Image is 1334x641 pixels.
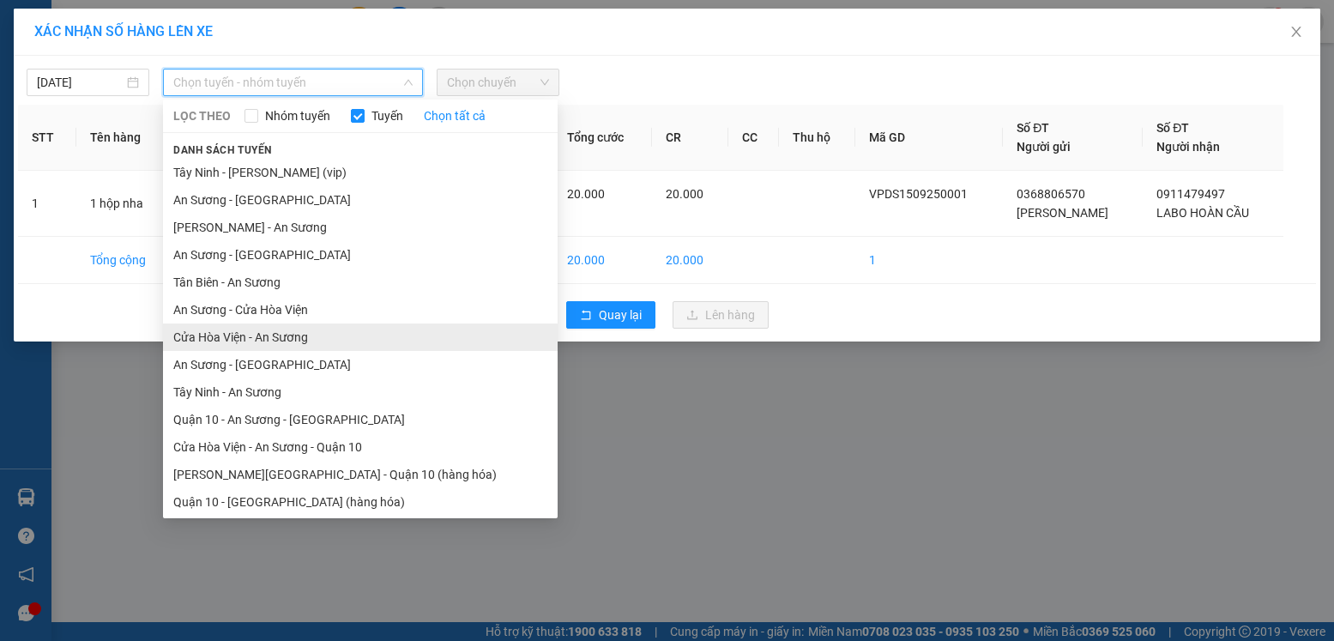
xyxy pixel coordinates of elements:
[855,105,1003,171] th: Mã GD
[163,324,558,351] li: Cửa Hòa Viện - An Sương
[553,105,652,171] th: Tổng cước
[580,309,592,323] span: rollback
[566,301,655,329] button: rollbackQuay lại
[652,105,728,171] th: CR
[728,105,779,171] th: CC
[869,187,968,201] span: VPDS1509250001
[599,305,642,324] span: Quay lại
[403,77,413,88] span: down
[1156,206,1249,220] span: LABO HOÀN CẦU
[163,488,558,516] li: Quận 10 - [GEOGRAPHIC_DATA] (hàng hóa)
[37,73,124,92] input: 15/09/2025
[163,406,558,433] li: Quận 10 - An Sương - [GEOGRAPHIC_DATA]
[163,214,558,241] li: [PERSON_NAME] - An Sương
[173,106,231,125] span: LỌC THEO
[18,105,76,171] th: STT
[173,70,413,95] span: Chọn tuyến - nhóm tuyến
[1017,187,1085,201] span: 0368806570
[18,171,76,237] td: 1
[1272,9,1320,57] button: Close
[163,461,558,488] li: [PERSON_NAME][GEOGRAPHIC_DATA] - Quận 10 (hàng hóa)
[652,237,728,284] td: 20.000
[76,171,174,237] td: 1 hộp nha
[163,296,558,324] li: An Sương - Cửa Hòa Viện
[76,105,174,171] th: Tên hàng
[447,70,549,95] span: Chọn chuyến
[1017,121,1049,135] span: Số ĐT
[163,433,558,461] li: Cửa Hòa Viện - An Sương - Quận 10
[567,187,605,201] span: 20.000
[163,186,558,214] li: An Sương - [GEOGRAPHIC_DATA]
[1017,140,1071,154] span: Người gửi
[258,106,337,125] span: Nhóm tuyến
[163,159,558,186] li: Tây Ninh - [PERSON_NAME] (vip)
[666,187,703,201] span: 20.000
[365,106,410,125] span: Tuyến
[855,237,1003,284] td: 1
[34,23,213,39] span: XÁC NHẬN SỐ HÀNG LÊN XE
[1156,187,1225,201] span: 0911479497
[1017,206,1108,220] span: [PERSON_NAME]
[553,237,652,284] td: 20.000
[163,142,282,158] span: Danh sách tuyến
[163,351,558,378] li: An Sương - [GEOGRAPHIC_DATA]
[424,106,486,125] a: Chọn tất cả
[673,301,769,329] button: uploadLên hàng
[779,105,855,171] th: Thu hộ
[163,269,558,296] li: Tân Biên - An Sương
[163,378,558,406] li: Tây Ninh - An Sương
[1289,25,1303,39] span: close
[1156,121,1189,135] span: Số ĐT
[76,237,174,284] td: Tổng cộng
[1156,140,1220,154] span: Người nhận
[163,241,558,269] li: An Sương - [GEOGRAPHIC_DATA]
